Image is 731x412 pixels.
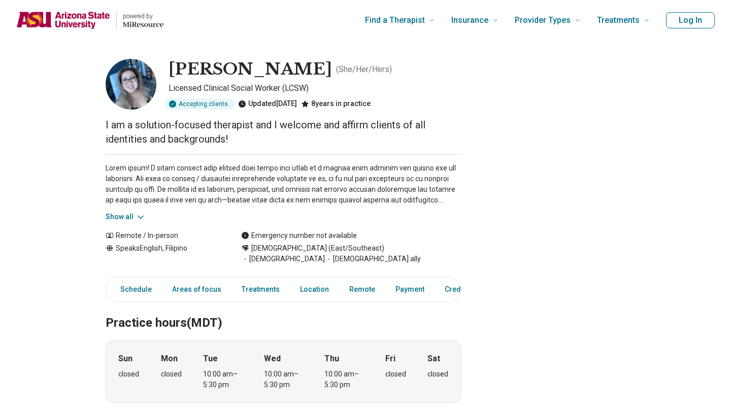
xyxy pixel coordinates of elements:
span: Find a Therapist [365,13,425,27]
a: Credentials [439,279,489,300]
div: When does the program meet? [106,340,461,403]
div: 10:00 am – 5:30 pm [324,369,363,390]
div: Updated [DATE] [238,98,297,110]
span: [DEMOGRAPHIC_DATA] ally [325,254,421,264]
p: powered by [123,12,163,20]
a: Payment [389,279,430,300]
div: closed [427,369,448,380]
div: 10:00 am – 5:30 pm [264,369,303,390]
div: Remote / In-person [106,230,221,241]
h2: Practice hours (MDT) [106,290,461,332]
strong: Fri [385,353,395,365]
a: Areas of focus [166,279,227,300]
a: Schedule [108,279,158,300]
div: Speaks English, Filipino [106,243,221,264]
span: [DEMOGRAPHIC_DATA] [241,254,325,264]
p: Licensed Clinical Social Worker (LCSW) [169,82,461,94]
span: Provider Types [515,13,571,27]
strong: Sun [118,353,132,365]
a: Treatments [236,279,286,300]
div: 8 years in practice [301,98,371,110]
img: Abbey Viado, Licensed Clinical Social Worker (LCSW) [106,59,156,110]
strong: Tue [203,353,218,365]
span: [DEMOGRAPHIC_DATA] (East/Southeast) [251,243,384,254]
p: ( She/Her/Hers ) [336,63,392,76]
div: Emergency number not available [241,230,357,241]
strong: Thu [324,353,339,365]
p: I am a solution-focused therapist and I welcome and affirm clients of all identities and backgrou... [106,118,461,146]
span: Insurance [451,13,488,27]
button: Show all [106,212,146,222]
div: closed [385,369,406,380]
a: Home page [16,4,163,37]
h1: [PERSON_NAME] [169,59,332,80]
span: Treatments [597,13,640,27]
strong: Mon [161,353,178,365]
p: Lorem ipsum! D sitam consect adip elitsed doei tempo inci utlab et d magnaa enim adminim ven quis... [106,163,461,205]
a: Location [294,279,335,300]
strong: Sat [427,353,440,365]
div: closed [118,369,139,380]
div: 10:00 am – 5:30 pm [203,369,242,390]
div: closed [161,369,182,380]
a: Remote [343,279,381,300]
div: Accepting clients [164,98,234,110]
strong: Wed [264,353,281,365]
button: Log In [666,12,715,28]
